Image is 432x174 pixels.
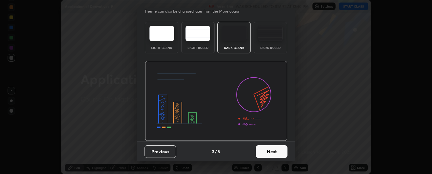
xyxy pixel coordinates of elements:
button: Next [256,145,287,158]
img: lightRuledTheme.5fabf969.svg [185,26,210,41]
h4: 3 [212,148,214,155]
img: lightTheme.e5ed3b09.svg [149,26,174,41]
button: Previous [145,145,176,158]
h4: / [215,148,217,155]
img: darkRuledTheme.de295e13.svg [258,26,283,41]
div: Dark Blank [221,46,247,49]
img: darkTheme.f0cc69e5.svg [222,26,247,41]
p: Theme can also be changed later from the More option [145,9,247,14]
div: Dark Ruled [258,46,283,49]
h4: 5 [218,148,220,155]
div: Light Blank [149,46,174,49]
div: Light Ruled [185,46,211,49]
img: darkThemeBanner.d06ce4a2.svg [145,61,287,141]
